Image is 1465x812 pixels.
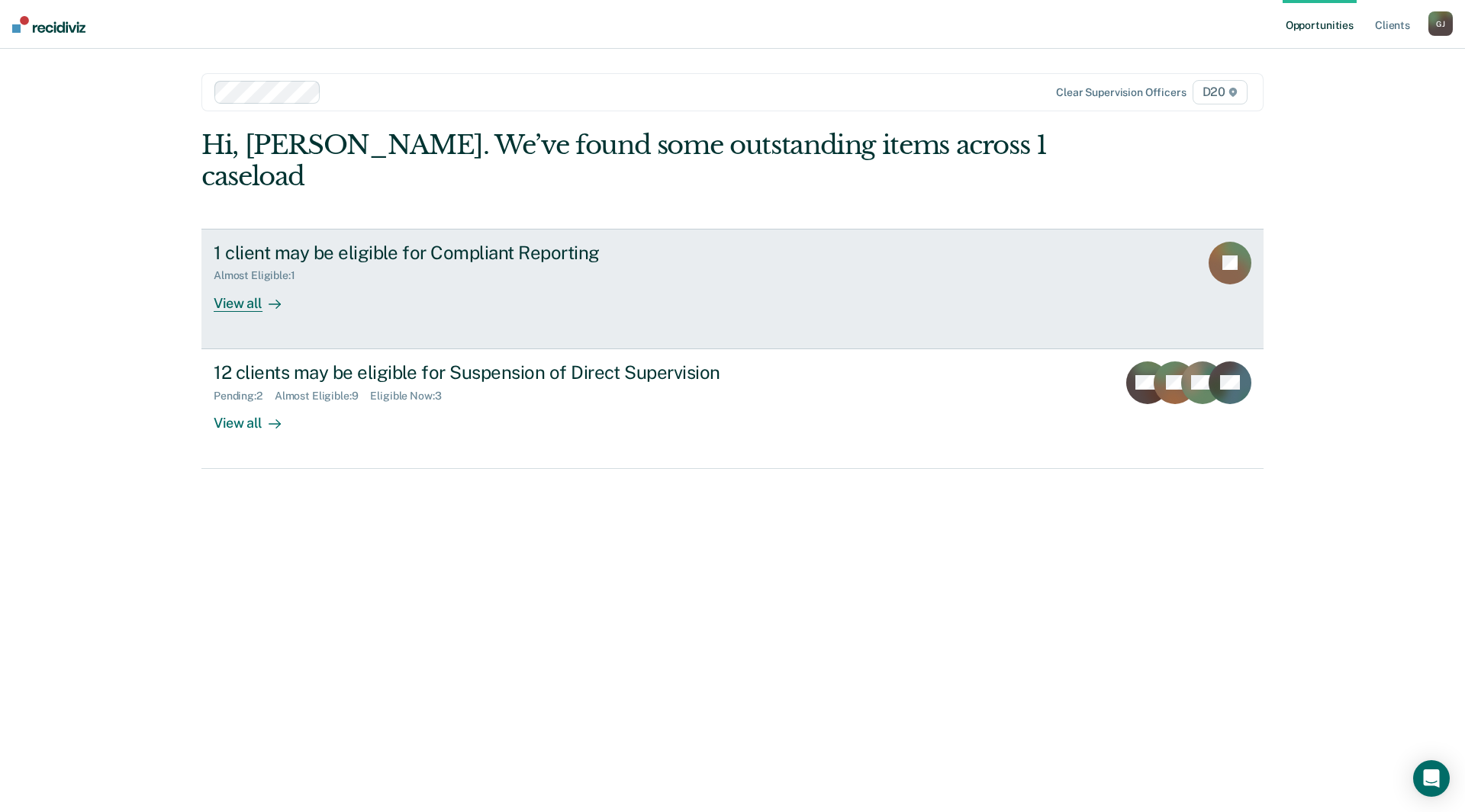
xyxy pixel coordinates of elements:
button: GJ [1428,11,1453,36]
div: Hi, [PERSON_NAME]. We’ve found some outstanding items across 1 caseload [201,130,1051,192]
span: D20 [1193,80,1248,104]
div: 12 clients may be eligible for Suspension of Direct Supervision [214,361,749,384]
div: Pending : 2 [214,390,275,403]
div: G J [1428,11,1453,36]
a: 12 clients may be eligible for Suspension of Direct SupervisionPending:2Almost Eligible:9Eligible... [201,349,1264,469]
div: View all [214,282,299,312]
div: Almost Eligible : 1 [214,269,307,282]
div: 1 client may be eligible for Compliant Reporting [214,242,749,264]
a: 1 client may be eligible for Compliant ReportingAlmost Eligible:1View all [201,229,1264,349]
img: Recidiviz [12,16,85,33]
div: Eligible Now : 3 [370,390,453,403]
div: Clear supervision officers [1056,86,1186,99]
div: View all [214,402,299,432]
div: Almost Eligible : 9 [275,390,371,403]
div: Open Intercom Messenger [1413,760,1450,797]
